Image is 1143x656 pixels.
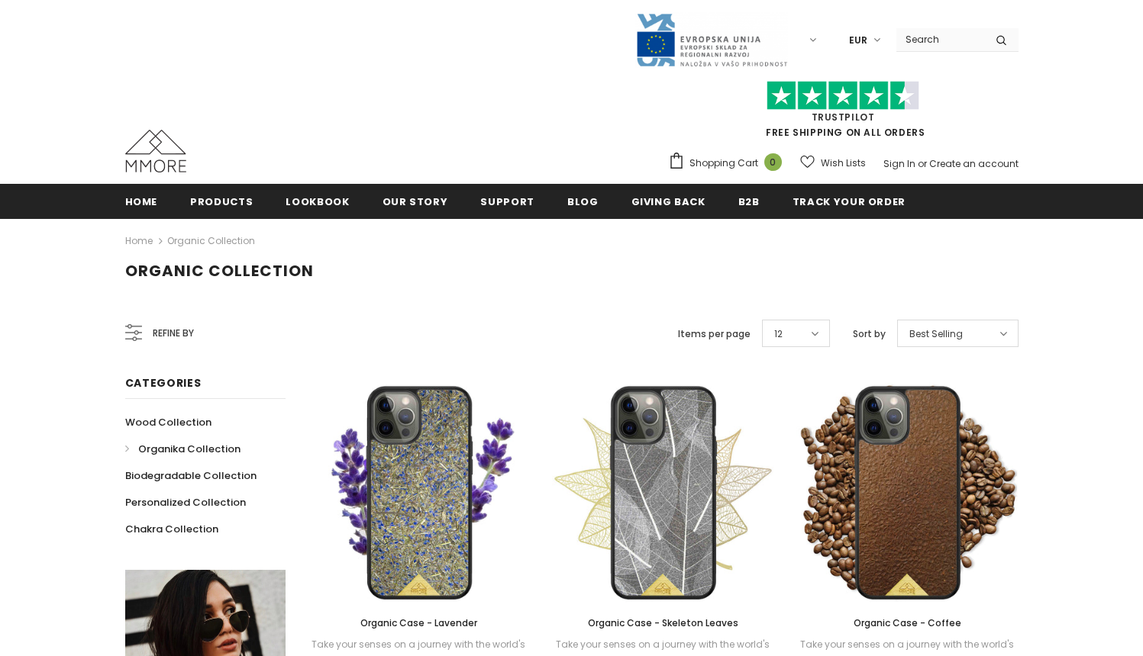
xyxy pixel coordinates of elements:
span: Shopping Cart [689,156,758,171]
a: Home [125,184,158,218]
a: Organika Collection [125,436,241,462]
a: Products [190,184,253,218]
span: Home [125,195,158,209]
span: or [918,157,927,170]
span: Products [190,195,253,209]
a: Shopping Cart 0 [668,152,789,175]
span: Organic Case - Coffee [854,616,961,629]
a: Giving back [631,184,705,218]
a: Blog [567,184,599,218]
span: Best Selling [909,326,963,342]
a: Sign In [883,157,915,170]
span: 12 [774,326,783,342]
a: Home [125,232,153,250]
span: EUR [849,33,867,48]
span: Categories [125,375,202,391]
span: Lookbook [286,195,349,209]
span: Track your order [793,195,906,209]
span: Giving back [631,195,705,209]
img: MMORE Cases [125,130,186,172]
span: Blog [567,195,599,209]
span: Organic Case - Lavender [360,616,477,629]
a: Organic Collection [167,234,255,247]
span: Wood Collection [125,415,211,429]
span: Wish Lists [821,156,866,171]
label: Sort by [853,326,886,342]
label: Items per page [678,326,751,342]
a: Personalized Collection [125,489,246,516]
a: Organic Case - Coffee [796,615,1018,632]
a: Wish Lists [800,150,866,176]
a: Trustpilot [812,111,875,124]
a: Organic Case - Skeleton Leaves [552,615,773,632]
span: support [480,195,534,209]
a: Track your order [793,184,906,218]
a: Organic Case - Lavender [308,615,530,632]
a: Our Story [383,184,448,218]
span: Organic Collection [125,260,314,281]
span: Personalized Collection [125,495,246,510]
a: Lookbook [286,184,349,218]
span: Organika Collection [138,442,241,456]
span: Our Story [383,195,448,209]
a: Biodegradable Collection [125,462,257,489]
span: Biodegradable Collection [125,468,257,483]
a: support [480,184,534,218]
a: B2B [738,184,760,218]
a: Javni Razpis [635,33,788,46]
a: Create an account [929,157,1019,170]
span: Chakra Collection [125,522,218,536]
input: Search Site [896,28,984,50]
a: Chakra Collection [125,516,218,542]
span: 0 [764,153,782,171]
span: B2B [738,195,760,209]
img: Javni Razpis [635,12,788,68]
span: Organic Case - Skeleton Leaves [588,616,738,629]
span: FREE SHIPPING ON ALL ORDERS [668,88,1019,139]
img: Trust Pilot Stars [767,81,919,111]
a: Wood Collection [125,409,211,436]
span: Refine by [153,325,194,342]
